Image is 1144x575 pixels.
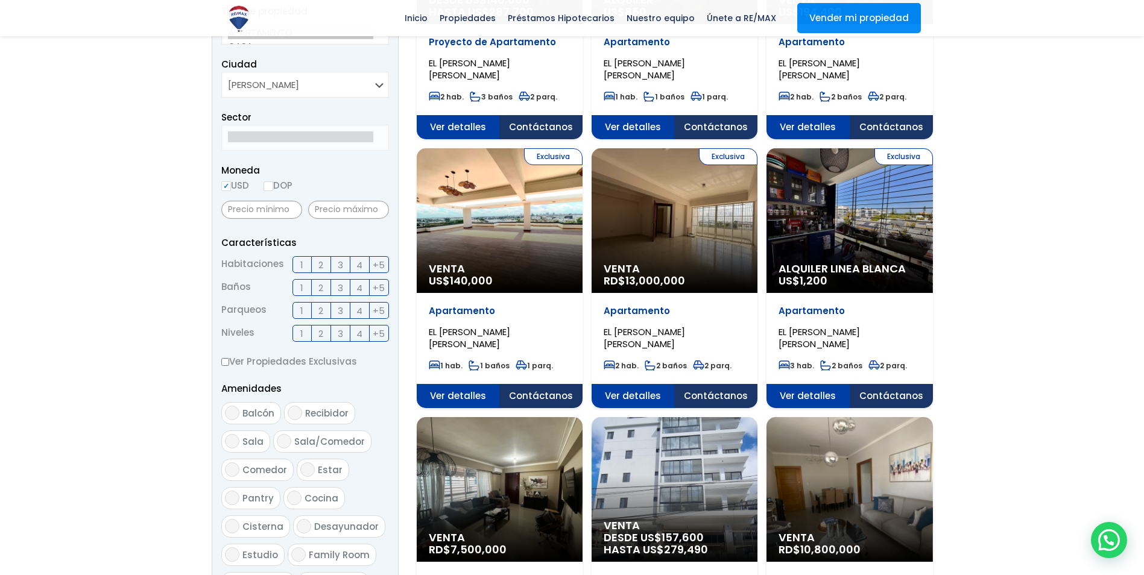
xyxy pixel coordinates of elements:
[693,360,732,371] span: 2 parq.
[592,384,675,408] span: Ver detalles
[242,407,274,419] span: Balcón
[338,303,343,318] span: 3
[221,163,389,178] span: Moneda
[242,520,283,533] span: Cisterna
[519,92,557,102] span: 2 parq.
[225,547,239,562] input: Estudio
[242,463,287,476] span: Comedor
[221,111,251,124] span: Sector
[604,92,637,102] span: 1 hab.
[779,36,920,48] p: Apartamento
[604,325,685,350] span: EL [PERSON_NAME] [PERSON_NAME]
[242,435,264,448] span: Sala
[429,532,570,544] span: Venta
[502,9,621,27] span: Préstamos Hipotecarios
[604,57,685,81] span: EL [PERSON_NAME] [PERSON_NAME]
[766,148,932,408] a: Exclusiva Alquiler Linea Blanca US$1,200ApartamentoEL [PERSON_NAME] [PERSON_NAME]3 hab.2 baños2 p...
[779,542,861,557] span: RD$
[850,115,933,139] span: Contáctanos
[429,57,510,81] span: EL [PERSON_NAME] [PERSON_NAME]
[779,360,814,371] span: 3 hab.
[287,491,302,505] input: Cocina
[800,273,827,288] span: 1,200
[429,305,570,317] p: Apartamento
[309,548,370,561] span: Family Room
[373,326,385,341] span: +5
[221,279,251,296] span: Baños
[604,520,745,532] span: Venta
[850,384,933,408] span: Contáctanos
[604,360,639,371] span: 2 hab.
[516,360,553,371] span: 1 parq.
[221,354,389,369] label: Ver Propiedades Exclusivas
[318,326,323,341] span: 2
[221,381,389,396] p: Amenidades
[664,542,708,557] span: 279,490
[417,115,500,139] span: Ver detalles
[429,92,464,102] span: 2 hab.
[779,273,827,288] span: US$
[305,407,349,419] span: Recibidor
[221,181,231,191] input: USD
[779,532,920,544] span: Venta
[264,181,273,191] input: DOP
[434,9,502,27] span: Propiedades
[264,178,292,193] label: DOP
[300,462,315,477] input: Estar
[429,263,570,275] span: Venta
[305,492,338,504] span: Cocina
[221,302,267,319] span: Parqueos
[294,435,365,448] span: Sala/Comedor
[868,92,906,102] span: 2 parq.
[277,434,291,448] input: Sala/Comedor
[470,92,513,102] span: 3 baños
[373,303,385,318] span: +5
[645,360,687,371] span: 2 baños
[356,326,362,341] span: 4
[450,273,493,288] span: 140,000
[225,519,239,533] input: Cisterna
[604,305,745,317] p: Apartamento
[221,358,229,366] input: Ver Propiedades Exclusivas
[225,434,239,448] input: Sala
[674,115,757,139] span: Contáctanos
[221,58,257,71] span: Ciudad
[356,257,362,272] span: 4
[429,36,570,48] p: Proyecto de Apartamento
[499,115,583,139] span: Contáctanos
[429,360,463,371] span: 1 hab.
[228,39,373,53] option: CASA
[429,542,507,557] span: RD$
[469,360,510,371] span: 1 baños
[356,280,362,295] span: 4
[604,532,745,556] span: DESDE US$
[797,3,921,33] a: Vender mi propiedad
[820,360,862,371] span: 2 baños
[221,201,302,219] input: Precio mínimo
[604,544,745,556] span: HASTA US$
[221,325,254,342] span: Niveles
[300,303,303,318] span: 1
[225,491,239,505] input: Pantry
[300,280,303,295] span: 1
[874,148,933,165] span: Exclusiva
[318,303,323,318] span: 2
[820,92,862,102] span: 2 baños
[242,548,278,561] span: Estudio
[417,148,583,408] a: Exclusiva Venta US$140,000ApartamentoEL [PERSON_NAME] [PERSON_NAME]1 hab.1 baños1 parq. Ver detal...
[373,257,385,272] span: +5
[338,326,343,341] span: 3
[800,542,861,557] span: 10,800,000
[625,273,685,288] span: 13,000,000
[221,256,284,273] span: Habitaciones
[225,462,239,477] input: Comedor
[300,257,303,272] span: 1
[779,92,814,102] span: 2 hab.
[643,92,684,102] span: 1 baños
[499,384,583,408] span: Contáctanos
[592,115,675,139] span: Ver detalles
[225,406,239,420] input: Balcón
[524,148,583,165] span: Exclusiva
[297,519,311,533] input: Desayunador
[450,542,507,557] span: 7,500,000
